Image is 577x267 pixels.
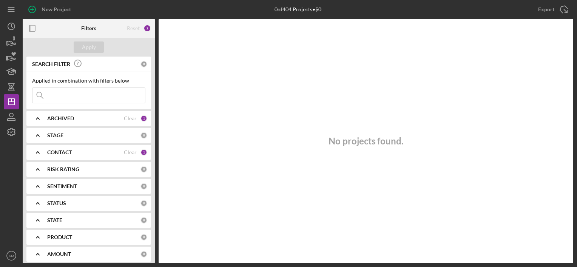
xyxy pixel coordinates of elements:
div: Reset [127,25,140,31]
div: 0 [140,132,147,139]
div: 2 [143,25,151,32]
div: 1 [140,149,147,156]
div: Clear [124,149,137,155]
button: Export [531,2,573,17]
div: Applied in combination with filters below [32,78,145,84]
div: 0 [140,251,147,258]
div: 0 [140,166,147,173]
div: Export [538,2,554,17]
div: 0 of 404 Projects • $0 [275,6,321,12]
b: SENTIMENT [47,183,77,189]
b: AMOUNT [47,251,71,257]
div: New Project [42,2,71,17]
b: STATUS [47,200,66,206]
b: Filters [81,25,96,31]
b: STAGE [47,132,63,138]
b: SEARCH FILTER [32,61,70,67]
div: 0 [140,183,147,190]
text: AM [9,254,14,258]
button: New Project [23,2,79,17]
div: Clear [124,115,137,121]
button: AM [4,248,19,263]
b: CONTACT [47,149,72,155]
div: 0 [140,61,147,68]
b: STATE [47,217,62,223]
div: 1 [140,115,147,122]
div: 0 [140,200,147,207]
button: Apply [74,41,104,53]
b: PRODUCT [47,234,72,240]
b: ARCHIVED [47,115,74,121]
div: 0 [140,217,147,224]
div: Apply [82,41,96,53]
b: RISK RATING [47,166,79,172]
h3: No projects found. [329,136,403,146]
div: 0 [140,234,147,241]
